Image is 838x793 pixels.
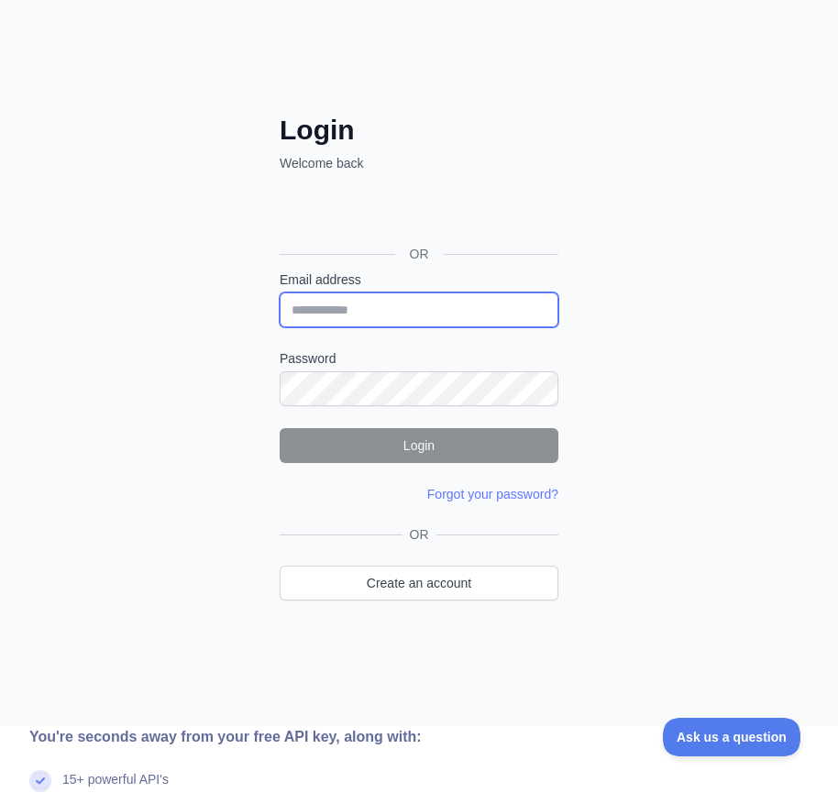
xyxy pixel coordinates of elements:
p: Welcome back [280,154,558,172]
a: Forgot your password? [427,487,558,501]
label: Email address [280,270,558,289]
button: Login [280,428,558,463]
h2: Login [280,114,558,147]
a: Create an account [280,566,558,600]
span: OR [395,245,444,263]
iframe: Sign in with Google Button [270,193,564,233]
span: OR [402,525,436,544]
img: check mark [29,770,51,792]
iframe: Toggle Customer Support [663,718,801,756]
div: You're seconds away from your free API key, along with: [29,726,592,748]
label: Password [280,349,558,368]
